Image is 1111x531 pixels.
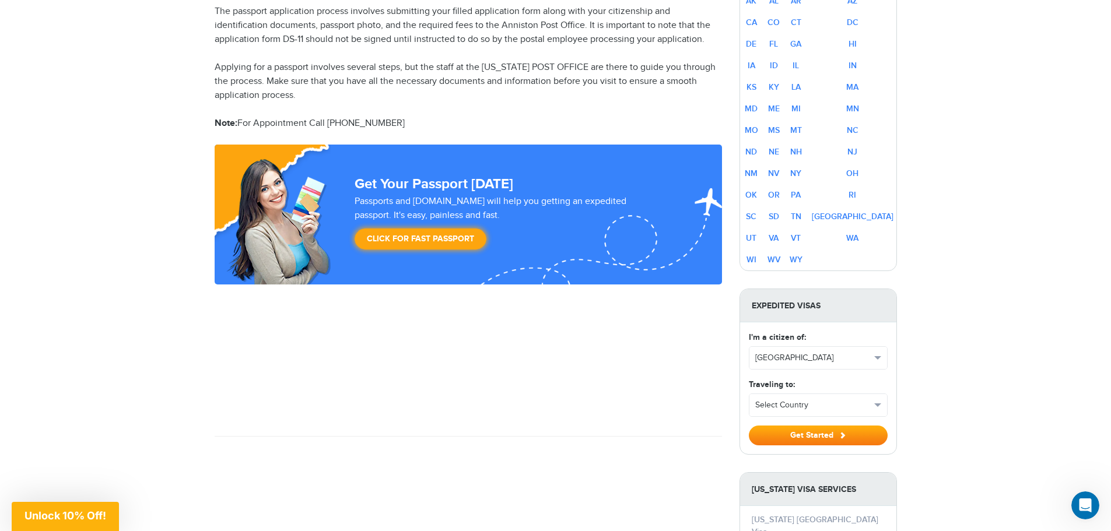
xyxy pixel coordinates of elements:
[791,104,801,114] a: MI
[745,168,758,178] a: NM
[1071,491,1099,519] iframe: Intercom live chat
[768,190,780,200] a: OR
[768,125,780,135] a: MS
[767,17,780,27] a: CO
[790,125,802,135] a: MT
[790,168,801,178] a: NY
[791,17,801,27] a: CT
[790,39,801,49] a: GA
[740,473,896,506] strong: [US_STATE] Visa Services
[793,61,799,71] a: IL
[755,399,871,411] span: Select Country
[847,17,858,27] a: DC
[355,175,513,192] strong: Get Your Passport [DATE]
[746,82,756,92] a: KS
[745,125,758,135] a: MO
[745,190,757,200] a: OK
[770,61,778,71] a: ID
[769,82,779,92] a: KY
[746,212,756,221] a: SC
[769,212,779,221] a: SD
[746,255,756,265] a: WI
[849,61,857,71] a: IN
[745,104,758,114] a: MD
[12,502,119,531] div: Unlock 10% Off!
[215,284,722,424] iframe: Customer reviews powered by Trustpilot
[812,212,893,221] a: [GEOGRAPHIC_DATA]
[790,255,802,265] a: WY
[846,233,858,243] a: WA
[849,190,856,200] a: RI
[746,233,756,243] a: UT
[768,104,780,114] a: ME
[767,255,780,265] a: WV
[769,39,778,49] a: FL
[740,289,896,322] strong: Expedited Visas
[846,104,859,114] a: MN
[215,5,722,47] p: The passport application process involves submitting your filled application form along with your...
[790,147,802,157] a: NH
[791,233,801,243] a: VT
[24,509,106,522] span: Unlock 10% Off!
[791,212,801,221] a: TN
[355,228,486,249] a: Click for Fast Passport
[749,425,888,445] button: Get Started
[846,82,858,92] a: MA
[215,118,237,129] strong: Note:
[746,17,757,27] a: CA
[746,39,756,49] a: DE
[769,147,779,157] a: NE
[749,347,887,369] button: [GEOGRAPHIC_DATA]
[791,82,801,92] a: LA
[847,125,858,135] a: NC
[846,168,858,178] a: OH
[215,117,722,131] p: For Appointment Call [PHONE_NUMBER]
[749,378,795,391] label: Traveling to:
[745,147,757,157] a: ND
[847,147,857,157] a: NJ
[755,352,871,364] span: [GEOGRAPHIC_DATA]
[749,394,887,416] button: Select Country
[768,168,779,178] a: NV
[791,190,801,200] a: PA
[748,61,755,71] a: IA
[749,331,806,343] label: I'm a citizen of:
[350,195,668,255] div: Passports and [DOMAIN_NAME] will help you getting an expedited passport. It's easy, painless and ...
[849,39,857,49] a: HI
[215,61,722,103] p: Applying for a passport involves several steps, but the staff at the [US_STATE] POST OFFICE are t...
[769,233,779,243] a: VA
